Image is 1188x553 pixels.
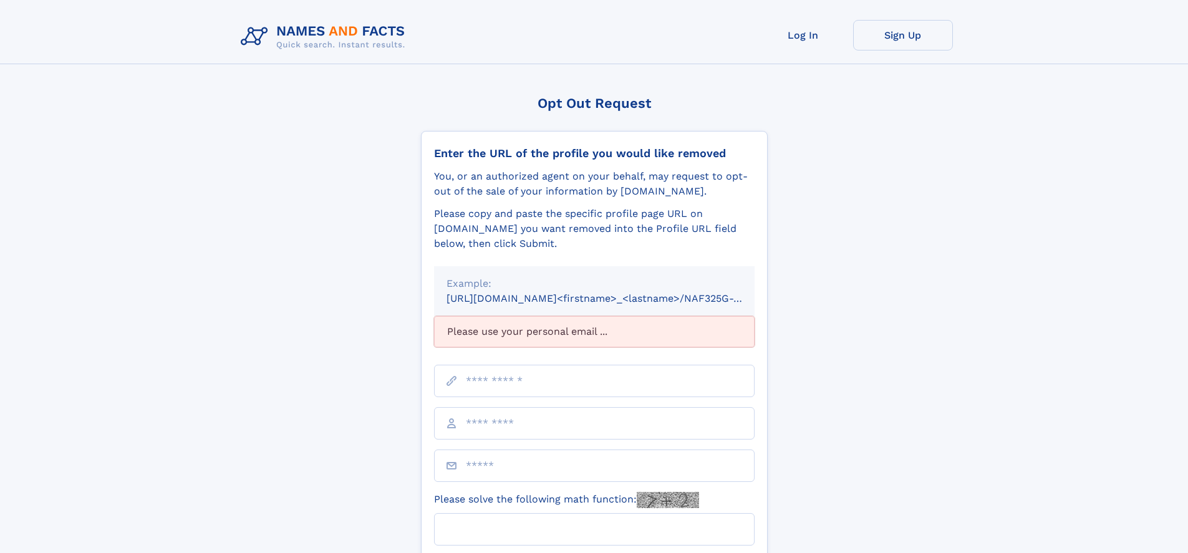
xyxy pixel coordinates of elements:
a: Sign Up [853,20,953,50]
div: Example: [447,276,742,291]
small: [URL][DOMAIN_NAME]<firstname>_<lastname>/NAF325G-xxxxxxxx [447,292,778,304]
div: Please use your personal email ... [434,316,755,347]
img: Logo Names and Facts [236,20,415,54]
a: Log In [753,20,853,50]
div: Please copy and paste the specific profile page URL on [DOMAIN_NAME] you want removed into the Pr... [434,206,755,251]
label: Please solve the following math function: [434,492,699,508]
div: Enter the URL of the profile you would like removed [434,147,755,160]
div: Opt Out Request [421,95,768,111]
div: You, or an authorized agent on your behalf, may request to opt-out of the sale of your informatio... [434,169,755,199]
